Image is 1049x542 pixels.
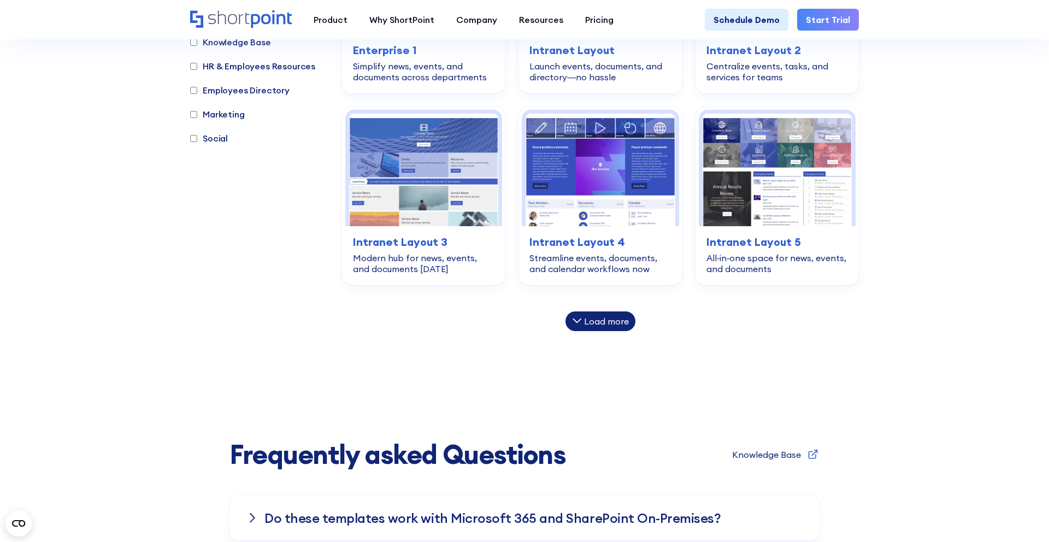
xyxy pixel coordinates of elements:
input: Employees Directory [190,86,197,93]
a: Resources [508,9,574,31]
div: Knowledge Base [732,450,801,459]
a: Product [303,9,358,31]
h3: Intranet Layout 3 [353,234,494,250]
div: Load more [565,311,635,331]
label: Knowledge Base [190,36,271,49]
button: Open CMP widget [5,510,32,537]
div: Streamline events, documents, and calendar workflows now [529,252,671,274]
div: Why ShortPoint [369,13,434,26]
label: Employees Directory [190,84,290,97]
a: Why ShortPoint [358,9,445,31]
h3: Intranet Layout 4 [529,234,671,250]
a: Home [190,10,292,29]
div: Product [314,13,347,26]
input: Marketing [190,110,197,117]
div: Simplify news, events, and documents across departments [353,61,494,83]
div: Load more [584,317,629,326]
h3: Intranet Layout 2 [706,42,848,58]
div: Pricing [585,13,614,26]
div: Launch events, documents, and directory—no hassle [529,61,671,83]
input: Social [190,134,197,142]
img: Intranet page template: Streamline events, documents, and calendar workflows now | ShortPoint Tem... [526,114,675,226]
a: Knowledge Base [732,447,820,462]
label: HR & Employees Resources [190,60,315,73]
label: Social [190,132,228,145]
div: Centralize events, tasks, and services for teams [706,61,848,83]
input: HR & Employees Resources [190,62,197,69]
h3: Do these templates work with Microsoft 365 and SharePoint On-Premises? [264,511,721,525]
a: Start Trial [797,9,859,31]
h3: Intranet Layout [529,42,671,58]
a: SharePoint page template: All‑in‑one space for news, events, and documents | ShortPoint Templates... [696,107,859,285]
img: SharePoint homepage template: Modern hub for news, events, and documents today | ShortPoint Templ... [349,114,498,226]
label: Marketing [190,108,245,121]
div: Company [456,13,497,26]
a: Schedule Demo [705,9,788,31]
a: Company [445,9,508,31]
a: Pricing [574,9,624,31]
img: SharePoint page template: All‑in‑one space for news, events, and documents | ShortPoint Templates [703,114,852,226]
iframe: Chat Widget [994,490,1049,542]
input: Knowledge Base [190,38,197,45]
h3: Intranet Layout 5 [706,234,848,250]
div: Resources [519,13,563,26]
a: Intranet page template: Streamline events, documents, and calendar workflows now | ShortPoint Tem... [518,107,682,285]
a: SharePoint homepage template: Modern hub for news, events, and documents today | ShortPoint Templ... [342,107,505,285]
div: All‑in‑one space for news, events, and documents [706,252,848,274]
div: Modern hub for news, events, and documents [DATE] [353,252,494,274]
span: Frequently asked Questions [229,440,566,469]
h3: Enterprise 1 [353,42,494,58]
